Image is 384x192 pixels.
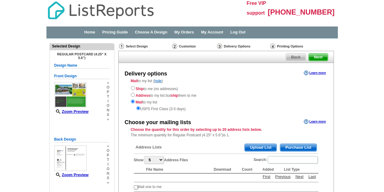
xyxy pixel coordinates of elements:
[304,119,326,124] a: Learn more
[107,103,109,108] span: o
[54,82,87,108] img: small-thumb.jpg
[119,78,334,112] div: to my list ( )
[54,73,110,79] h5: Front Design
[107,99,109,103] span: i
[102,30,128,34] a: Pricing Guide
[239,166,260,173] th: Count
[230,30,246,34] a: Log Out
[294,174,305,180] a: Next
[143,166,211,173] th: File Name
[107,176,109,180] span: s
[201,30,223,34] a: My Account
[309,54,328,61] span: Next
[107,90,109,94] span: p
[155,79,162,83] a: hide
[131,85,321,112] div: to me (no addresses) to my list but them to me to my list
[119,44,124,49] img: Select Design
[54,63,110,68] h5: Design Name
[172,44,177,49] img: Customize
[144,156,164,164] select: ShowAddress Files
[247,1,266,16] span: Free VIP support
[286,53,306,61] a: Back
[307,174,318,180] a: Last
[135,30,168,34] a: Choose A Design
[138,184,162,190] td: Mail one to me
[131,79,138,83] strong: Mail
[50,44,114,49] div: Selected Design
[107,180,109,185] span: »
[107,158,109,162] span: t
[107,171,109,176] span: n
[107,94,109,99] span: t
[217,44,222,49] img: Delivery Options
[136,145,162,150] span: Address Lists
[131,127,262,132] strong: Choose the quantity for this order by selecting up to 20 address lists below.
[171,93,178,98] strong: ship
[175,30,194,34] a: My Orders
[136,93,150,98] strong: Address
[134,155,188,164] label: Show Address Files
[268,156,318,163] input: Search:
[54,137,110,142] h5: Back Design
[216,43,270,51] div: Delivery Options
[107,148,109,153] span: o
[107,85,109,90] span: o
[261,174,272,180] a: First
[253,155,318,164] label: Search:
[54,109,89,114] a: Zoom Preview
[125,70,167,78] div: Delivery options
[107,153,109,158] span: p
[274,174,292,180] a: Previous
[54,52,110,60] h4: Regular Postcard (4.25" x 5.6")
[131,105,321,112] div: USPS First Class (3-5 days)
[280,144,316,151] span: Purchase List
[118,43,172,51] div: Select Design
[54,173,89,177] a: Zoom Preview
[107,81,109,85] span: »
[304,71,326,75] a: Learn more
[119,127,334,138] div: The minimum quantity for Regular Postcard (4.25" x 5.6")is 1.
[245,144,277,151] span: Upload List
[107,162,109,167] span: i
[125,119,191,127] div: Choose your mailing lists
[260,166,281,173] th: Added
[172,43,216,49] div: Customize
[54,145,87,171] img: small-thumb.jpg
[268,8,335,16] span: [PHONE_NUMBER]
[211,166,239,173] th: Download
[107,108,109,113] span: n
[107,167,109,171] span: o
[270,44,275,49] img: Printing Options & Summary
[136,87,144,91] strong: Ship
[107,113,109,117] span: s
[107,117,109,122] span: »
[107,144,109,148] span: »
[84,30,95,34] a: Home
[270,43,324,49] div: Printing Options
[136,100,143,104] strong: Mail
[281,166,318,173] th: List Type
